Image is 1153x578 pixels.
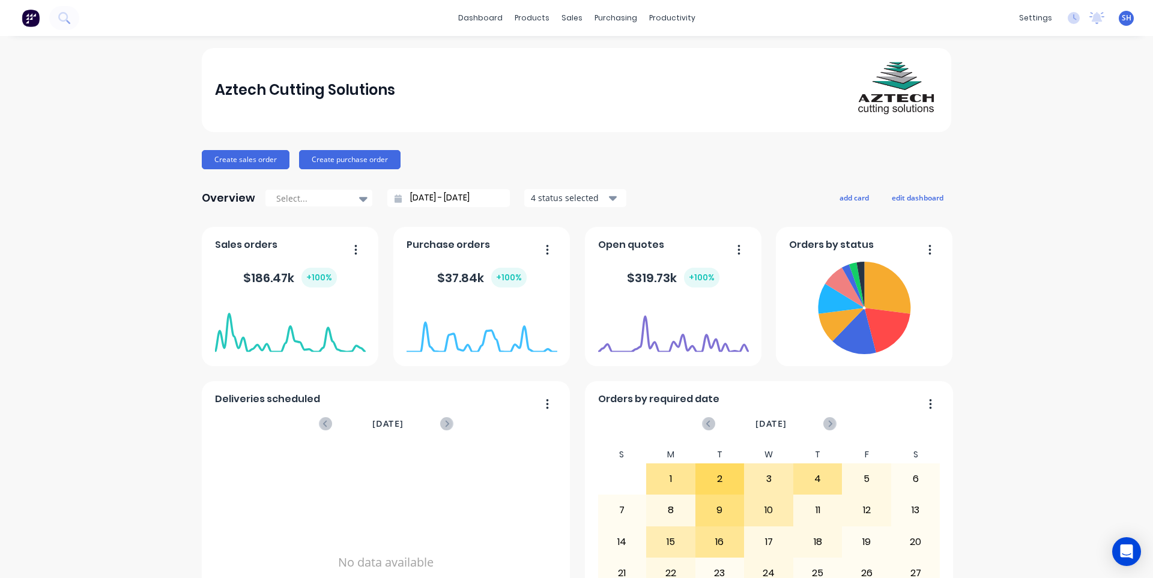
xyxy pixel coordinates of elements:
div: T [695,446,745,463]
div: settings [1013,9,1058,27]
div: + 100 % [491,268,527,287]
div: 18 [794,527,842,557]
div: 16 [696,527,744,557]
span: Orders by status [789,238,874,252]
div: M [646,446,695,463]
img: Aztech Cutting Solutions [854,48,938,132]
div: 17 [745,527,793,557]
div: Open Intercom Messenger [1112,537,1141,566]
div: $ 319.73k [627,268,719,287]
button: Create sales order [202,150,289,169]
button: add card [832,190,877,205]
div: 2 [696,464,744,494]
div: $ 186.47k [243,268,337,287]
span: Orders by required date [598,392,719,406]
div: Overview [202,186,255,210]
button: Create purchase order [299,150,401,169]
img: Factory [22,9,40,27]
div: T [793,446,843,463]
div: 8 [647,495,695,525]
div: 4 status selected [531,191,607,204]
div: products [509,9,555,27]
span: [DATE] [372,417,404,430]
div: S [891,446,940,463]
span: Purchase orders [407,238,490,252]
div: 11 [794,495,842,525]
div: 1 [647,464,695,494]
span: [DATE] [755,417,787,430]
div: productivity [643,9,701,27]
span: Sales orders [215,238,277,252]
div: 12 [843,495,891,525]
div: Aztech Cutting Solutions [215,78,395,102]
div: 7 [598,495,646,525]
div: 20 [892,527,940,557]
div: $ 37.84k [437,268,527,287]
div: 15 [647,527,695,557]
div: 14 [598,527,646,557]
span: SH [1122,13,1131,23]
div: + 100 % [301,268,337,287]
div: S [598,446,647,463]
div: 3 [745,464,793,494]
span: Open quotes [598,238,664,252]
div: 10 [745,495,793,525]
div: purchasing [589,9,643,27]
button: edit dashboard [884,190,951,205]
div: F [842,446,891,463]
div: + 100 % [684,268,719,287]
div: 19 [843,527,891,557]
div: 4 [794,464,842,494]
div: W [744,446,793,463]
div: 9 [696,495,744,525]
div: 13 [892,495,940,525]
a: dashboard [452,9,509,27]
button: 4 status selected [524,189,626,207]
div: 6 [892,464,940,494]
div: sales [555,9,589,27]
div: 5 [843,464,891,494]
